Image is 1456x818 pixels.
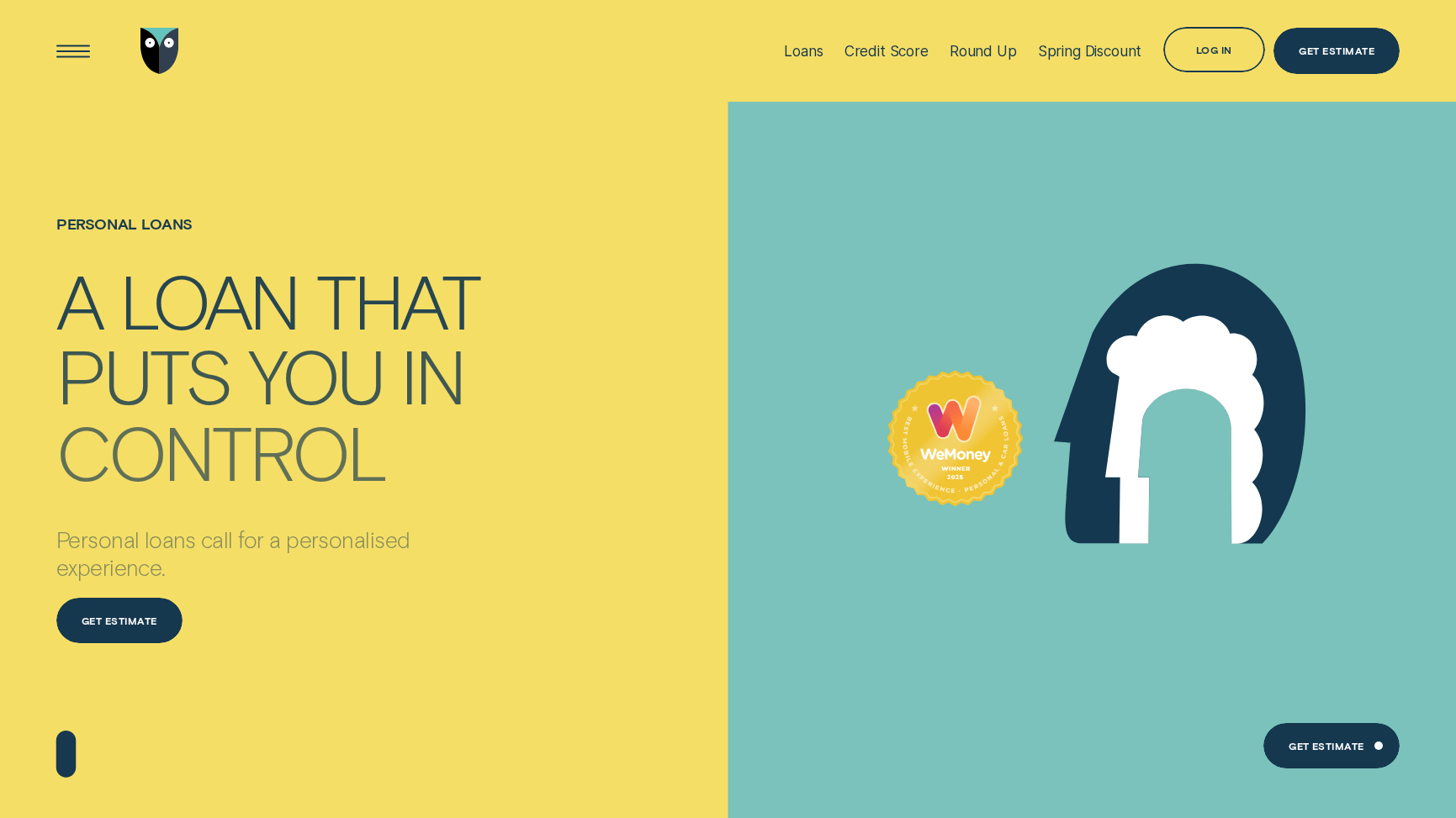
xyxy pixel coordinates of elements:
div: you [248,339,383,410]
a: Get Estimate [1263,723,1400,769]
div: control [56,414,385,486]
h1: Personal loans [56,215,498,261]
h4: A loan that puts you in control [56,261,498,475]
div: loan [119,264,299,335]
button: Log in [1163,27,1265,73]
div: Loans [784,42,823,60]
p: Personal loans call for a personalised experience. [56,525,498,581]
div: Credit Score [844,42,929,60]
div: puts [56,339,231,410]
a: Get estimate [56,598,183,644]
div: in [400,339,464,410]
button: Open Menu [50,28,97,74]
div: Spring Discount [1038,42,1141,60]
div: A [56,264,102,335]
div: Round Up [950,42,1017,60]
a: Get Estimate [1273,28,1400,74]
div: that [316,264,479,335]
img: Wisr [140,28,178,74]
